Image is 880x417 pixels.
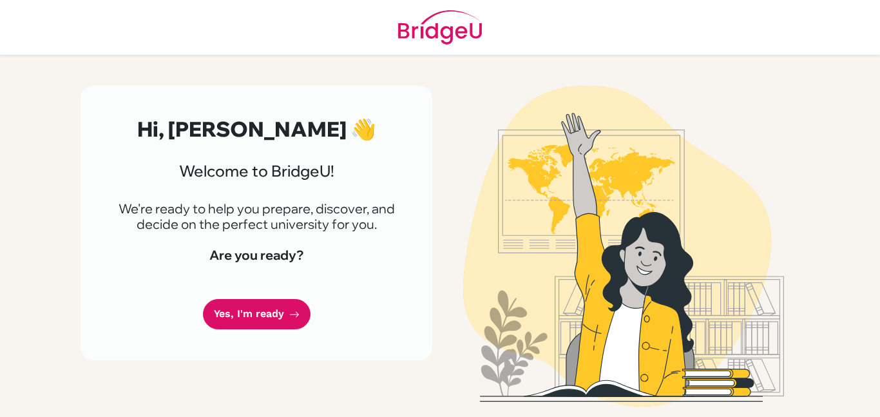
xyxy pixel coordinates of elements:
p: We're ready to help you prepare, discover, and decide on the perfect university for you. [111,201,401,232]
h3: Welcome to BridgeU! [111,162,401,180]
h2: Hi, [PERSON_NAME] 👋 [111,117,401,141]
h4: Are you ready? [111,247,401,263]
a: Yes, I'm ready [203,299,311,329]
